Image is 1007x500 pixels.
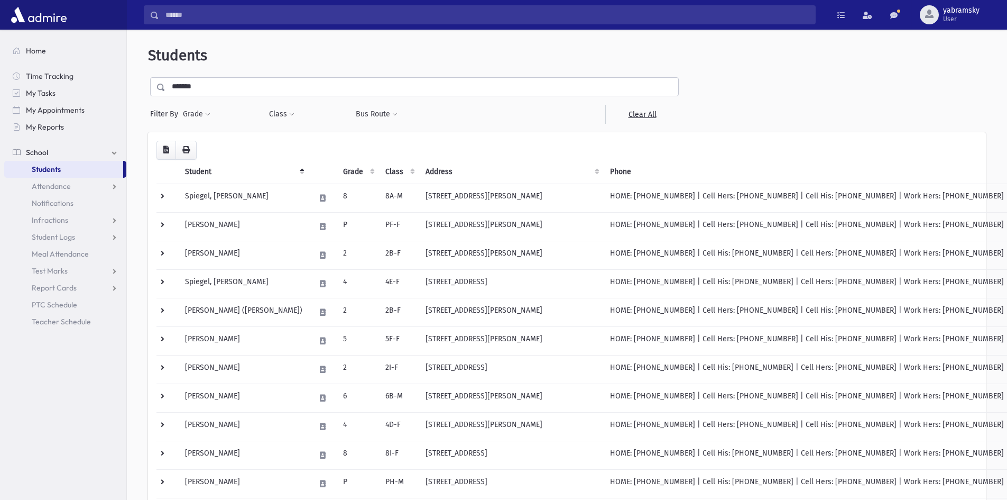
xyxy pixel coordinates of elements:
td: [STREET_ADDRESS][PERSON_NAME] [419,241,604,269]
span: Time Tracking [26,71,73,81]
input: Search [159,5,815,24]
td: 2 [337,298,379,326]
td: [PERSON_NAME] [179,412,309,441]
span: School [26,148,48,157]
td: [PERSON_NAME] [179,441,309,469]
td: 2B-F [379,298,419,326]
a: My Appointments [4,102,126,119]
td: [STREET_ADDRESS][PERSON_NAME] [419,212,604,241]
td: [PERSON_NAME] [179,384,309,412]
a: Home [4,42,126,59]
td: [STREET_ADDRESS][PERSON_NAME] [419,412,604,441]
td: [STREET_ADDRESS] [419,269,604,298]
span: My Reports [26,122,64,132]
td: 4D-F [379,412,419,441]
span: PTC Schedule [32,300,77,310]
td: [STREET_ADDRESS] [419,441,604,469]
td: Spiegel, [PERSON_NAME] [179,269,309,298]
img: AdmirePro [8,4,69,25]
td: [PERSON_NAME] [179,355,309,384]
span: User [943,15,980,23]
a: Student Logs [4,229,126,246]
td: [PERSON_NAME] [179,212,309,241]
td: Spiegel, [PERSON_NAME] [179,184,309,212]
td: [STREET_ADDRESS][PERSON_NAME] [419,326,604,355]
td: PF-F [379,212,419,241]
span: Test Marks [32,266,68,276]
a: Teacher Schedule [4,313,126,330]
td: 8A-M [379,184,419,212]
td: [STREET_ADDRESS] [419,469,604,498]
td: 4 [337,269,379,298]
span: Students [148,47,207,64]
a: Meal Attendance [4,246,126,262]
span: Teacher Schedule [32,317,91,326]
span: Notifications [32,198,73,208]
td: [STREET_ADDRESS] [419,355,604,384]
a: PTC Schedule [4,296,126,313]
th: Address: activate to sort column ascending [419,160,604,184]
td: 4 [337,412,379,441]
a: Test Marks [4,262,126,279]
button: CSV [156,141,176,160]
a: Attendance [4,178,126,195]
a: Clear All [605,105,679,124]
a: School [4,144,126,161]
td: 6 [337,384,379,412]
a: Infractions [4,212,126,229]
span: Meal Attendance [32,249,89,259]
td: 2I-F [379,355,419,384]
td: [PERSON_NAME] [179,241,309,269]
td: 5 [337,326,379,355]
button: Print [175,141,197,160]
td: [STREET_ADDRESS][PERSON_NAME] [419,184,604,212]
a: Report Cards [4,279,126,296]
td: 5F-F [379,326,419,355]
td: 8 [337,441,379,469]
td: P [337,469,379,498]
button: Class [269,105,295,124]
th: Student: activate to sort column descending [179,160,309,184]
td: 2 [337,241,379,269]
td: 2B-F [379,241,419,269]
span: Report Cards [32,283,77,293]
td: P [337,212,379,241]
span: Filter By [150,108,182,120]
span: Infractions [32,215,68,225]
td: 8I-F [379,441,419,469]
span: My Appointments [26,105,85,115]
span: My Tasks [26,88,56,98]
span: yabramsky [943,6,980,15]
td: [PERSON_NAME] ([PERSON_NAME]) [179,298,309,326]
td: [PERSON_NAME] [179,469,309,498]
a: My Tasks [4,85,126,102]
a: Notifications [4,195,126,212]
td: [PERSON_NAME] [179,326,309,355]
a: Time Tracking [4,68,126,85]
span: Home [26,46,46,56]
td: 6B-M [379,384,419,412]
th: Grade: activate to sort column ascending [337,160,379,184]
th: Class: activate to sort column ascending [379,160,419,184]
span: Students [32,165,61,174]
button: Bus Route [355,105,398,124]
span: Student Logs [32,232,75,242]
a: Students [4,161,123,178]
td: [STREET_ADDRESS][PERSON_NAME] [419,298,604,326]
a: My Reports [4,119,126,135]
td: PH-M [379,469,419,498]
td: [STREET_ADDRESS][PERSON_NAME] [419,384,604,412]
button: Grade [182,105,211,124]
td: 2 [337,355,379,384]
td: 8 [337,184,379,212]
td: 4E-F [379,269,419,298]
span: Attendance [32,181,71,191]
